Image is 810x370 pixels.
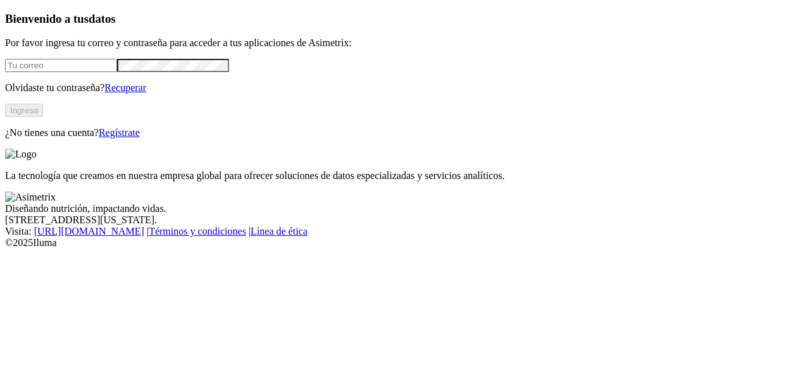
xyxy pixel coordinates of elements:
div: Diseñando nutrición, impactando vidas. [5,203,805,214]
a: Regístrate [99,127,140,138]
a: Recuperar [104,82,146,93]
h3: Bienvenido a tus [5,12,805,26]
p: ¿No tienes una cuenta? [5,127,805,139]
p: Olvidaste tu contraseña? [5,82,805,94]
a: Línea de ética [251,226,308,237]
span: datos [89,12,116,25]
p: La tecnología que creamos en nuestra empresa global para ofrecer soluciones de datos especializad... [5,170,805,182]
img: Asimetrix [5,192,56,203]
div: [STREET_ADDRESS][US_STATE]. [5,214,805,226]
div: Visita : | | [5,226,805,237]
img: Logo [5,149,37,160]
a: Términos y condiciones [149,226,246,237]
div: © 2025 Iluma [5,237,805,249]
p: Por favor ingresa tu correo y contraseña para acceder a tus aplicaciones de Asimetrix: [5,37,805,49]
input: Tu correo [5,59,117,72]
button: Ingresa [5,104,43,117]
a: [URL][DOMAIN_NAME] [34,226,144,237]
